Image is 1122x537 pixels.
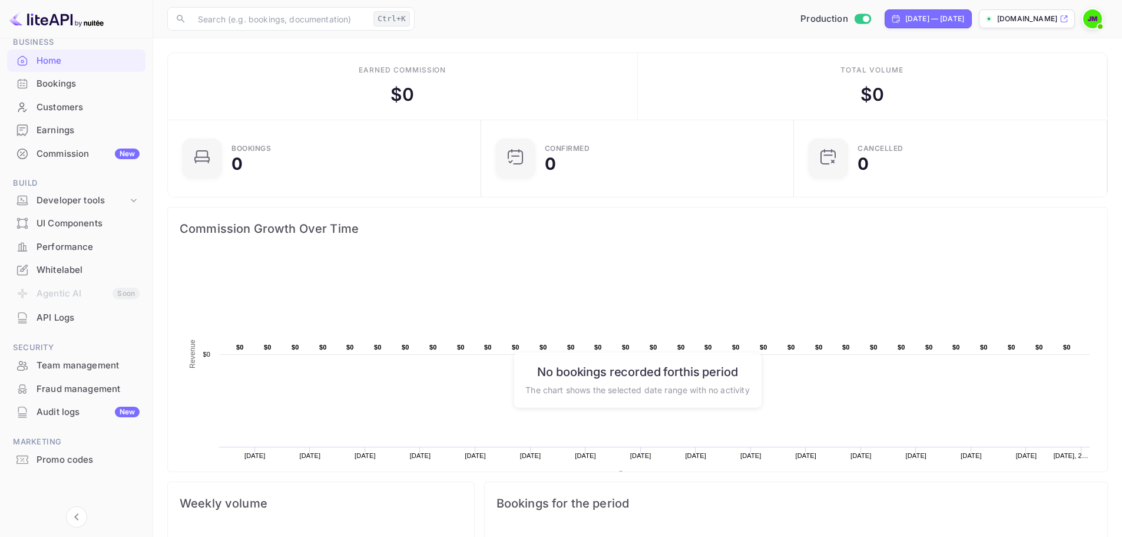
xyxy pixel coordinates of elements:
text: [DATE] [961,452,982,459]
text: [DATE] [300,452,321,459]
a: Team management [7,354,145,376]
div: 0 [545,156,556,172]
img: LiteAPI logo [9,9,104,28]
text: [DATE] [850,452,872,459]
text: [DATE] [630,452,651,459]
text: $0 [980,344,988,351]
div: Customers [37,101,140,114]
text: [DATE], 2… [1054,452,1088,459]
text: [DATE] [410,452,431,459]
text: $0 [815,344,823,351]
span: Production [800,12,848,26]
text: [DATE] [520,452,541,459]
a: UI Components [7,212,145,234]
text: $0 [952,344,960,351]
div: Earnings [7,119,145,142]
text: [DATE] [685,452,706,459]
text: $0 [292,344,299,351]
text: $0 [540,344,547,351]
div: Earnings [37,124,140,137]
text: $0 [512,344,519,351]
h6: No bookings recorded for this period [525,364,749,378]
div: Performance [7,236,145,259]
div: Switch to Sandbox mode [796,12,875,26]
text: [DATE] [244,452,266,459]
text: $0 [1063,344,1071,351]
div: Earned commission [359,65,446,75]
div: Bookings [37,77,140,91]
div: Developer tools [7,190,145,211]
a: Customers [7,96,145,118]
text: $0 [484,344,492,351]
text: $0 [622,344,630,351]
div: Promo codes [37,453,140,467]
div: 0 [231,156,243,172]
div: UI Components [37,217,140,230]
div: Whitelabel [7,259,145,282]
div: Audit logs [37,406,140,419]
div: CommissionNew [7,143,145,166]
div: Team management [37,359,140,373]
button: Collapse navigation [66,506,87,528]
div: Performance [37,241,140,254]
text: $0 [346,344,354,351]
div: CANCELLED [858,145,903,152]
p: [DOMAIN_NAME] [997,14,1057,24]
div: Customers [7,96,145,119]
div: [DATE] — [DATE] [905,14,964,24]
div: Promo codes [7,449,145,472]
a: Promo codes [7,449,145,470]
div: Fraud management [37,383,140,396]
div: Bookings [231,145,271,152]
div: Bookings [7,73,145,95]
span: Marketing [7,436,145,449]
a: Fraud management [7,378,145,400]
a: Earnings [7,119,145,141]
span: Build [7,177,145,190]
text: $0 [925,344,933,351]
text: [DATE] [575,452,596,459]
div: $ 0 [390,81,414,108]
text: $0 [898,344,905,351]
div: API Logs [37,311,140,325]
a: Performance [7,236,145,258]
text: [DATE] [355,452,376,459]
div: Ctrl+K [373,11,410,27]
text: $0 [594,344,602,351]
span: Business [7,36,145,49]
div: Team management [7,354,145,377]
text: $0 [457,344,465,351]
text: $0 [1008,344,1015,351]
span: Security [7,341,145,354]
img: John-Paul McKay [1083,9,1102,28]
div: Total volume [840,65,903,75]
text: [DATE] [795,452,816,459]
text: $0 [760,344,767,351]
p: The chart shows the selected date range with no activity [525,383,749,396]
text: [DATE] [465,452,486,459]
text: Revenue [188,340,197,368]
text: $0 [429,344,437,351]
span: Bookings for the period [497,494,1095,513]
text: [DATE] [1016,452,1037,459]
text: $0 [374,344,382,351]
div: Home [7,50,145,73]
text: $0 [732,344,740,351]
text: $0 [402,344,409,351]
a: Whitelabel [7,259,145,281]
div: Home [37,54,140,68]
div: Whitelabel [37,263,140,277]
text: $0 [650,344,657,351]
a: API Logs [7,307,145,328]
text: $0 [677,344,685,351]
div: $ 0 [860,81,884,108]
text: $0 [704,344,712,351]
text: $0 [870,344,878,351]
text: $0 [203,351,210,358]
text: [DATE] [906,452,927,459]
a: Audit logsNew [7,401,145,423]
text: $0 [842,344,850,351]
div: Audit logsNew [7,401,145,424]
div: Developer tools [37,194,128,207]
a: CommissionNew [7,143,145,164]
